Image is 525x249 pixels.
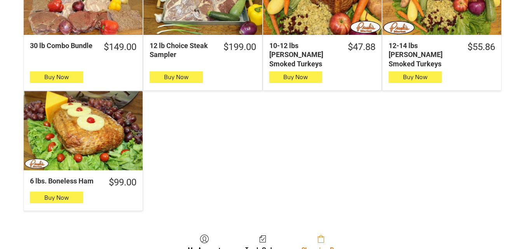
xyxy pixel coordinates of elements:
[24,176,143,188] a: $99.006 lbs. Boneless Ham
[44,194,69,201] span: Buy Now
[269,41,337,68] div: 10-12 lbs [PERSON_NAME] Smoked Turkeys
[30,192,83,203] button: Buy Now
[389,71,442,83] button: Buy Now
[382,41,501,68] a: $55.8612-14 lbs [PERSON_NAME] Smoked Turkeys
[223,41,256,53] div: $199.00
[150,41,213,59] div: 12 lb Choice Steak Sampler
[143,41,262,59] a: $199.0012 lb Choice Steak Sampler
[403,73,427,81] span: Buy Now
[24,91,143,170] a: 6 lbs. Boneless Ham
[283,73,308,81] span: Buy Now
[30,71,83,83] button: Buy Now
[348,41,375,53] div: $47.88
[24,41,143,53] a: $149.0030 lb Combo Bundle
[269,71,323,83] button: Buy Now
[389,41,457,68] div: 12-14 lbs [PERSON_NAME] Smoked Turkeys
[109,176,136,188] div: $99.00
[44,73,69,81] span: Buy Now
[150,71,203,83] button: Buy Now
[30,176,98,185] div: 6 lbs. Boneless Ham
[263,41,382,68] a: $47.8810-12 lbs [PERSON_NAME] Smoked Turkeys
[164,73,188,81] span: Buy Now
[30,41,93,50] div: 30 lb Combo Bundle
[467,41,495,53] div: $55.86
[104,41,136,53] div: $149.00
